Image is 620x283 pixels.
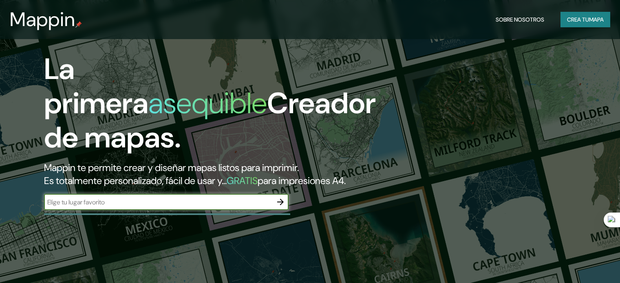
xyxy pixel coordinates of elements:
font: GRATIS [227,174,258,187]
font: La primera [44,50,148,122]
font: Sobre nosotros [496,16,544,23]
font: Crea tu [567,16,589,23]
font: Mappin te permite crear y diseñar mapas listos para imprimir. [44,161,299,174]
button: Crea tumapa [560,12,610,27]
font: Creador de mapas. [44,84,376,156]
input: Elige tu lugar favorito [44,197,272,207]
font: para impresiones A4. [258,174,346,187]
font: Mappin [10,7,75,32]
button: Sobre nosotros [492,12,547,27]
font: Es totalmente personalizado, fácil de usar y... [44,174,227,187]
font: mapa [589,16,604,23]
font: asequible [148,84,267,122]
img: pin de mapeo [75,21,82,28]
